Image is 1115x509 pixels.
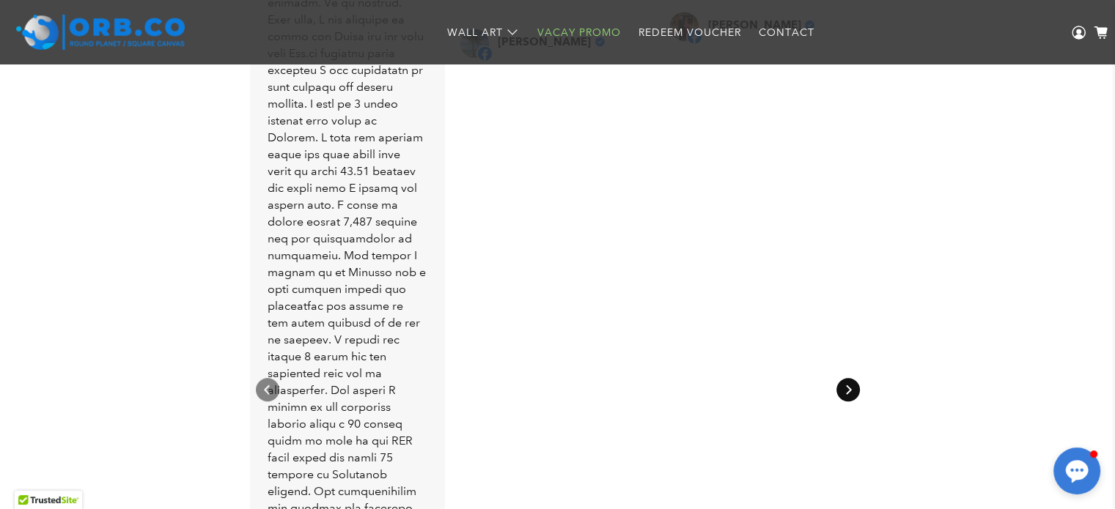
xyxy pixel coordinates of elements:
div: Previous [256,378,279,401]
a: Redeem Voucher [630,13,750,52]
a: Vacay Promo [529,13,630,52]
div: Next [836,378,860,401]
a: Contact [750,13,823,52]
a: Wall Art [438,13,529,52]
button: Open chat window [1053,447,1100,494]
